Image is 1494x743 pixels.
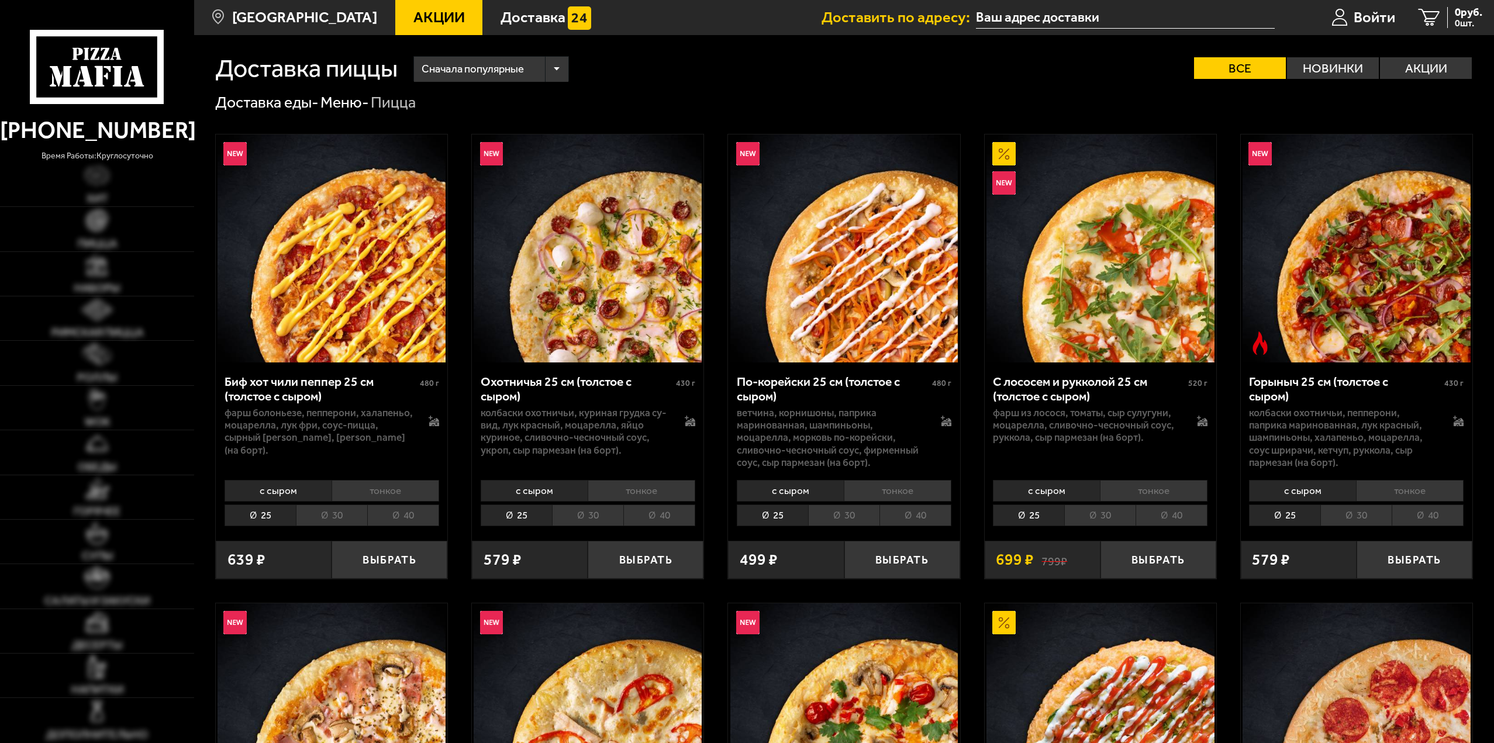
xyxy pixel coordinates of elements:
span: Римская пицца [51,327,143,338]
label: Акции [1380,57,1472,79]
li: с сыром [737,480,844,502]
li: 25 [737,504,808,526]
img: Биф хот чили пеппер 25 см (толстое с сыром) [218,134,446,362]
span: Салаты и закуски [44,595,150,606]
span: WOK [85,416,110,427]
div: Пицца [371,92,416,113]
span: Дополнительно [46,729,148,740]
span: 0 шт. [1455,19,1482,28]
li: 30 [1064,504,1136,526]
span: Напитки [71,684,123,695]
li: с сыром [481,480,588,502]
span: 639 ₽ [227,552,265,568]
div: Горыныч 25 см (толстое с сыром) [1249,374,1441,404]
span: 520 г [1188,378,1207,388]
li: 30 [296,504,367,526]
span: 430 г [676,378,695,388]
div: Биф хот чили пеппер 25 см (толстое с сыром) [225,374,417,404]
p: ветчина, корнишоны, паприка маринованная, шампиньоны, моцарелла, морковь по-корейски, сливочно-че... [737,407,925,469]
li: 30 [552,504,623,526]
span: 430 г [1444,378,1464,388]
p: фарш болоньезе, пепперони, халапеньо, моцарелла, лук фри, соус-пицца, сырный [PERSON_NAME], [PERS... [225,407,413,457]
span: Горячее [74,506,120,517]
a: НовинкаПо-корейски 25 см (толстое с сыром) [728,134,960,362]
h1: Доставка пиццы [215,56,398,81]
span: Супы [82,550,113,561]
li: 40 [623,504,695,526]
span: 0 руб. [1455,7,1482,18]
button: Выбрать [1357,541,1472,579]
li: 25 [993,504,1064,526]
li: тонкое [1100,480,1207,502]
label: Новинки [1287,57,1379,79]
li: 40 [1392,504,1464,526]
img: Новинка [736,611,760,634]
img: По-корейски 25 см (толстое с сыром) [730,134,958,362]
label: Все [1194,57,1286,79]
button: Выбрать [588,541,703,579]
a: Меню- [320,93,369,112]
button: Выбрать [844,541,960,579]
span: Пицца [78,238,117,249]
img: Новинка [480,611,503,634]
li: тонкое [332,480,439,502]
span: 499 ₽ [740,552,778,568]
li: тонкое [844,480,951,502]
li: тонкое [588,480,695,502]
li: 30 [1320,504,1392,526]
button: Выбрать [1100,541,1216,579]
span: 480 г [932,378,951,388]
li: 40 [1136,504,1207,526]
span: Десерты [72,640,122,651]
a: НовинкаБиф хот чили пеппер 25 см (толстое с сыром) [216,134,447,362]
span: 579 ₽ [484,552,522,568]
img: Новинка [223,611,247,634]
span: Хит [87,193,108,204]
span: 480 г [420,378,439,388]
span: Сначала популярные [422,54,524,84]
span: 699 ₽ [996,552,1034,568]
li: 30 [808,504,879,526]
img: Новинка [480,142,503,165]
a: НовинкаОстрое блюдоГорыныч 25 см (толстое с сыром) [1241,134,1472,362]
li: тонкое [1356,480,1464,502]
img: Новинка [992,171,1016,195]
a: Доставка еды- [215,93,319,112]
div: По-корейски 25 см (толстое с сыром) [737,374,929,404]
span: Доставить по адресу: [822,10,976,25]
span: Доставка [501,10,565,25]
li: 25 [1249,504,1320,526]
img: Акционный [992,611,1016,634]
span: Войти [1354,10,1395,25]
li: 40 [879,504,951,526]
li: 25 [481,504,552,526]
span: Роллы [77,372,117,383]
span: 579 ₽ [1252,552,1290,568]
img: Новинка [736,142,760,165]
s: 799 ₽ [1041,552,1067,568]
li: с сыром [993,480,1100,502]
p: колбаски Охотничьи, пепперони, паприка маринованная, лук красный, шампиньоны, халапеньо, моцарелл... [1249,407,1437,469]
span: [GEOGRAPHIC_DATA] [232,10,377,25]
img: Акционный [992,142,1016,165]
li: с сыром [1249,480,1356,502]
p: колбаски охотничьи, куриная грудка су-вид, лук красный, моцарелла, яйцо куриное, сливочно-чесночн... [481,407,669,457]
input: Ваш адрес доставки [976,7,1275,29]
li: 25 [225,504,296,526]
img: Охотничья 25 см (толстое с сыром) [474,134,702,362]
a: АкционныйНовинкаС лососем и рукколой 25 см (толстое с сыром) [985,134,1216,362]
img: Острое блюдо [1248,331,1272,355]
p: фарш из лосося, томаты, сыр сулугуни, моцарелла, сливочно-чесночный соус, руккола, сыр пармезан (... [993,407,1181,444]
img: Новинка [1248,142,1272,165]
div: С лососем и рукколой 25 см (толстое с сыром) [993,374,1185,404]
a: НовинкаОхотничья 25 см (толстое с сыром) [472,134,703,362]
img: С лососем и рукколой 25 см (толстое с сыром) [986,134,1214,362]
span: Наборы [74,282,120,293]
img: Горыныч 25 см (толстое с сыром) [1243,134,1471,362]
button: Выбрать [332,541,447,579]
span: Акции [413,10,465,25]
img: Новинка [223,142,247,165]
span: Обеды [78,461,116,472]
li: с сыром [225,480,332,502]
img: 15daf4d41897b9f0e9f617042186c801.svg [568,6,591,30]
